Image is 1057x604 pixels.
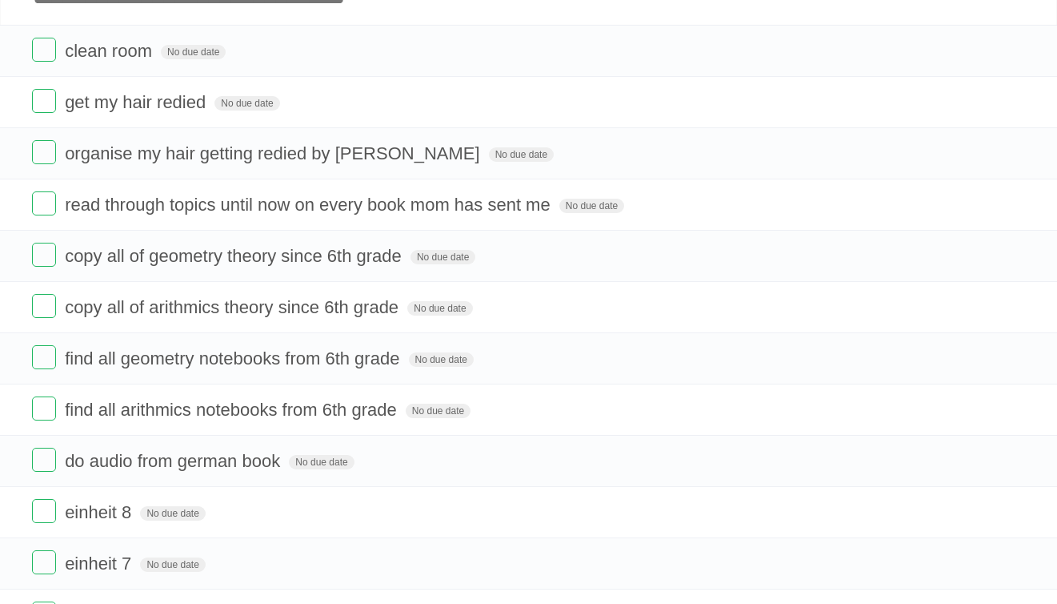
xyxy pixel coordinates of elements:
span: No due date [140,506,205,521]
label: Done [32,550,56,574]
span: No due date [559,199,624,213]
span: No due date [140,558,205,572]
span: find all geometry notebooks from 6th grade [65,348,403,368]
span: find all arithmics notebooks from 6th grade [65,400,401,420]
span: No due date [410,250,475,264]
label: Done [32,397,56,421]
span: einheit 7 [65,554,135,574]
span: No due date [214,96,279,111]
span: do audio from german book [65,451,284,471]
span: einheit 8 [65,502,135,522]
span: organise my hair getting redied by [PERSON_NAME] [65,143,483,163]
span: No due date [289,455,354,469]
label: Done [32,140,56,164]
label: Done [32,294,56,318]
span: No due date [489,147,554,162]
span: copy all of geometry theory since 6th grade [65,246,406,266]
label: Done [32,499,56,523]
label: Done [32,89,56,113]
span: clean room [65,41,156,61]
span: get my hair redied [65,92,210,112]
span: read through topics until now on every book mom has sent me [65,195,555,215]
span: copy all of arithmics theory since 6th grade [65,297,402,317]
span: No due date [407,301,472,316]
label: Done [32,448,56,472]
span: No due date [409,352,474,367]
span: No due date [161,45,226,59]
label: Done [32,191,56,215]
span: No due date [406,404,470,418]
label: Done [32,38,56,62]
label: Done [32,345,56,369]
label: Done [32,243,56,267]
